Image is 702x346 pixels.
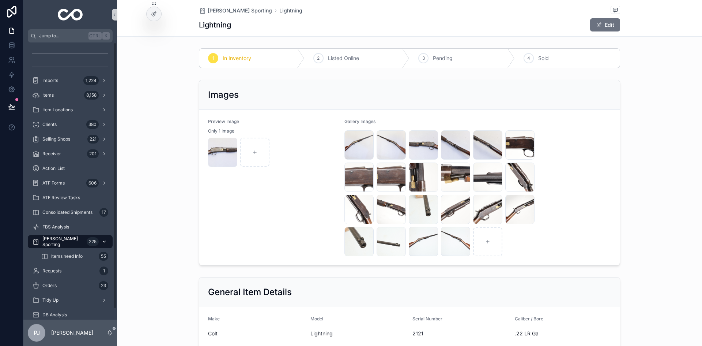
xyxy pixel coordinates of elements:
[28,191,113,204] a: ATF Review Tasks
[28,220,113,234] a: FBS Analysis
[42,107,73,113] span: Item Locations
[28,206,113,219] a: Consolidated Shipments17
[28,294,113,307] a: Tidy Up
[590,18,620,31] button: Edit
[28,235,113,248] a: [PERSON_NAME] Sporting225
[42,268,61,274] span: Requests
[28,162,113,175] a: Action_List
[51,329,93,336] p: [PERSON_NAME]
[28,279,113,292] a: Orders23
[538,55,549,62] span: Sold
[422,55,425,61] span: 3
[88,32,102,40] span: Ctrl
[223,55,251,62] span: In Inventory
[199,7,272,14] a: [PERSON_NAME] Sporting
[42,151,61,157] span: Receiver
[28,118,113,131] a: Clients380
[199,20,231,30] h1: Lightning
[23,42,117,320] div: scrollable content
[42,209,93,215] span: Consolidated Shipments
[344,119,375,124] span: Gallery Images
[83,76,99,85] div: 1,224
[42,297,58,303] span: Tidy Up
[87,149,99,158] div: 201
[99,281,108,290] div: 23
[412,330,509,337] span: 2121
[51,253,83,259] span: Items need Info
[317,55,320,61] span: 2
[42,78,58,83] span: Imports
[42,236,84,248] span: [PERSON_NAME] Sporting
[515,330,611,337] span: .22 LR Ga
[103,33,109,39] span: K
[37,250,113,263] a: Items need Info55
[28,133,113,146] a: Selling Shops221
[87,135,99,144] div: 221
[208,128,234,134] span: Only 1 Image
[99,267,108,275] div: 1
[42,195,80,201] span: ATF Review Tasks
[86,179,99,187] div: 606
[84,91,99,100] div: 8,158
[279,7,302,14] a: Lightning
[412,316,442,321] span: Serial Number
[28,264,113,278] a: Requests1
[28,29,113,42] button: Jump to...CtrlK
[208,330,305,337] span: Colt
[208,316,220,321] span: Make
[42,180,65,186] span: ATF Forms
[208,119,239,124] span: Preview Image
[28,103,113,116] a: Item Locations
[310,330,407,337] span: Lightning
[28,89,113,102] a: Items8,158
[208,89,239,101] h2: Images
[208,286,292,298] h2: General Item Details
[42,92,54,98] span: Items
[58,9,83,21] img: App logo
[310,316,323,321] span: Model
[527,55,530,61] span: 4
[99,252,108,261] div: 55
[28,176,113,190] a: ATF Forms606
[87,237,99,246] div: 225
[99,208,108,217] div: 17
[212,55,214,61] span: 1
[42,165,65,171] span: Action_List
[208,7,272,14] span: [PERSON_NAME] Sporting
[515,316,543,321] span: Caliber / Bore
[39,33,86,39] span: Jump to...
[34,328,40,337] span: PJ
[28,308,113,321] a: DB Analysis
[42,312,67,318] span: DB Analysis
[42,283,57,289] span: Orders
[433,55,453,62] span: Pending
[28,74,113,87] a: Imports1,224
[42,122,57,127] span: Clients
[42,224,69,230] span: FBS Analysis
[28,147,113,160] a: Receiver201
[42,136,70,142] span: Selling Shops
[86,120,99,129] div: 380
[328,55,359,62] span: Listed Online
